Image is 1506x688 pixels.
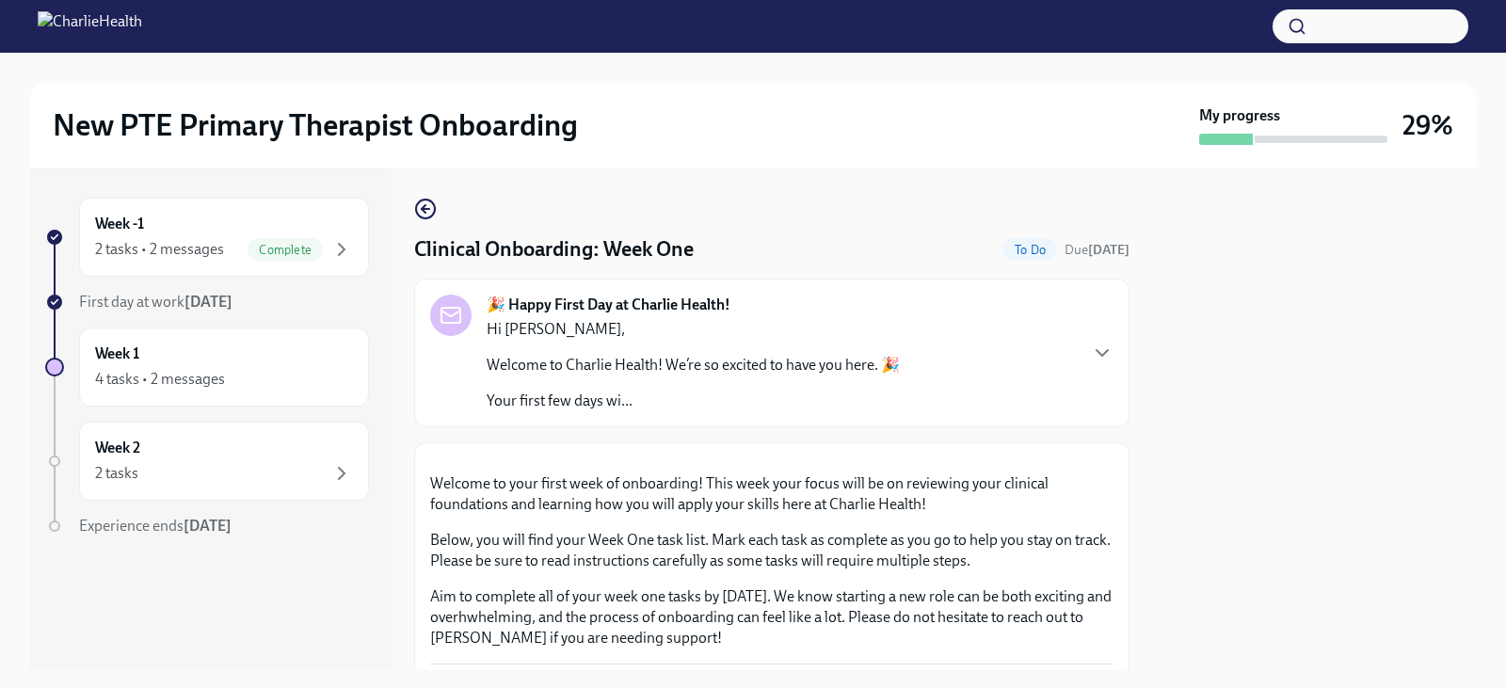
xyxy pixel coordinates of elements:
[414,235,694,264] h4: Clinical Onboarding: Week One
[487,391,900,411] p: Your first few days wi...
[1065,241,1129,259] span: August 30th, 2025 08:00
[248,243,323,257] span: Complete
[1003,243,1057,257] span: To Do
[79,517,232,535] span: Experience ends
[184,517,232,535] strong: [DATE]
[430,473,1113,515] p: Welcome to your first week of onboarding! This week your focus will be on reviewing your clinical...
[1065,242,1129,258] span: Due
[487,319,900,340] p: Hi [PERSON_NAME],
[1402,108,1453,142] h3: 29%
[95,344,139,364] h6: Week 1
[53,106,578,144] h2: New PTE Primary Therapist Onboarding
[95,369,225,390] div: 4 tasks • 2 messages
[184,293,232,311] strong: [DATE]
[95,239,224,260] div: 2 tasks • 2 messages
[95,463,138,484] div: 2 tasks
[79,293,232,311] span: First day at work
[487,295,730,315] strong: 🎉 Happy First Day at Charlie Health!
[45,198,369,277] a: Week -12 tasks • 2 messagesComplete
[38,11,142,41] img: CharlieHealth
[95,214,144,234] h6: Week -1
[1199,105,1280,126] strong: My progress
[430,586,1113,648] p: Aim to complete all of your week one tasks by [DATE]. We know starting a new role can be both exc...
[45,422,369,501] a: Week 22 tasks
[1088,242,1129,258] strong: [DATE]
[45,292,369,312] a: First day at work[DATE]
[487,355,900,376] p: Welcome to Charlie Health! We’re so excited to have you here. 🎉
[430,530,1113,571] p: Below, you will find your Week One task list. Mark each task as complete as you go to help you st...
[45,328,369,407] a: Week 14 tasks • 2 messages
[95,438,140,458] h6: Week 2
